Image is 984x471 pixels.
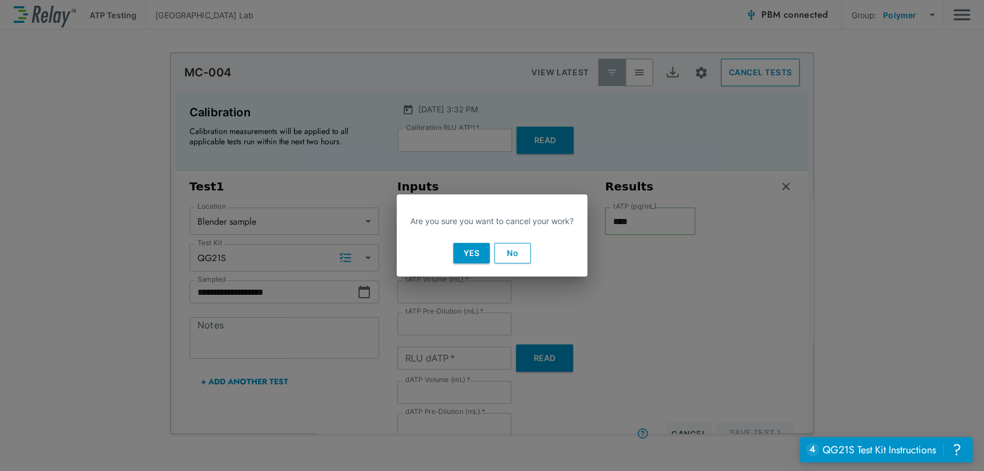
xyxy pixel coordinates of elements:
button: No [494,243,531,263]
iframe: Resource center [800,437,973,462]
button: Yes [453,243,490,263]
p: Are you sure you want to cancel your work? [410,215,574,227]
